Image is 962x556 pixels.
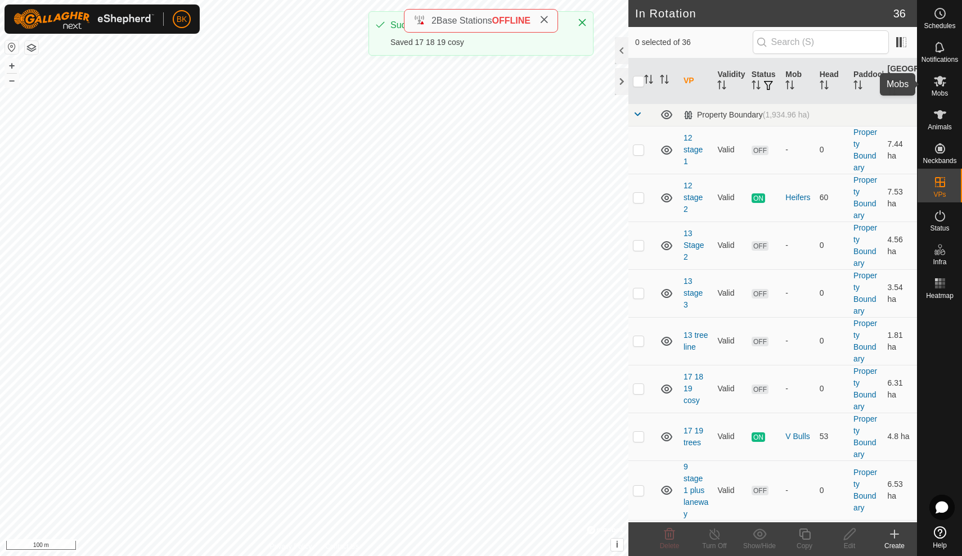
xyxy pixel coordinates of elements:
input: Search (S) [753,30,889,54]
td: Valid [713,222,747,269]
p-sorticon: Activate to sort [820,82,829,91]
td: 7.44 ha [883,126,917,174]
th: Status [747,58,781,104]
h2: In Rotation [635,7,893,20]
a: 9 stage 1 plus laneway [684,462,708,518]
p-sorticon: Activate to sort [644,76,653,85]
td: Valid [713,317,747,365]
span: OFF [752,385,768,394]
span: OFF [752,146,768,155]
td: 60 [815,174,849,222]
td: Valid [713,126,747,174]
td: 53 [815,413,849,460]
a: Property Boundary [853,468,877,512]
a: Property Boundary [853,414,877,459]
span: Status [930,225,949,232]
div: - [785,144,810,156]
td: 0 [815,222,849,269]
a: 13 stage 3 [684,277,703,309]
span: ON [752,432,765,442]
a: Property Boundary [853,128,877,172]
div: Success [390,19,566,32]
p-sorticon: Activate to sort [717,82,726,91]
div: Turn Off [692,541,737,551]
button: – [5,74,19,87]
p-sorticon: Activate to sort [785,82,794,91]
div: - [785,287,810,299]
a: Contact Us [325,541,358,552]
td: 0 [815,365,849,413]
td: 0 [815,460,849,520]
div: - [785,239,810,251]
div: Heifers [785,192,810,204]
td: Valid [713,413,747,460]
a: 13 Stage 2 [684,229,704,261]
td: 1.81 ha [883,317,917,365]
td: 0 [815,317,849,365]
span: 36 [893,5,906,22]
span: 0 selected of 36 [635,37,753,48]
td: 4.8 ha [883,413,917,460]
a: Help [918,522,962,553]
th: Head [815,58,849,104]
td: 4.56 ha [883,222,917,269]
span: OFF [752,337,768,346]
span: Mobs [932,90,948,97]
button: Close [574,15,590,30]
a: Property Boundary [853,367,877,411]
td: 0 [815,126,849,174]
td: 3.54 ha [883,269,917,317]
p-sorticon: Activate to sort [888,88,897,97]
span: ON [752,193,765,203]
p-sorticon: Activate to sort [853,82,862,91]
button: Reset Map [5,40,19,54]
a: 13 tree line [684,331,708,351]
td: Valid [713,174,747,222]
span: i [616,540,618,549]
button: i [611,539,623,551]
span: Delete [660,542,680,550]
button: + [5,59,19,73]
span: Help [933,542,947,549]
a: Property Boundary [853,319,877,363]
td: 6.31 ha [883,365,917,413]
p-sorticon: Activate to sort [752,82,761,91]
span: 2 [431,16,437,25]
div: - [785,485,810,496]
th: Mob [781,58,815,104]
span: Heatmap [926,292,954,299]
div: V Bulls [785,431,810,442]
a: 12 stage 1 [684,133,703,166]
div: Show/Hide [737,541,782,551]
span: BK [177,13,187,25]
span: Base Stations [437,16,492,25]
a: 12 stage 2 [684,181,703,214]
span: Neckbands [923,157,956,164]
div: - [785,383,810,395]
img: Gallagher Logo [14,9,154,29]
div: - [785,335,810,347]
th: Paddock [849,58,883,104]
td: Valid [713,460,747,520]
th: VP [679,58,713,104]
span: Notifications [921,56,958,63]
span: OFF [752,289,768,299]
td: Valid [713,365,747,413]
td: Valid [713,269,747,317]
span: VPs [933,191,946,198]
span: OFF [752,241,768,251]
th: [GEOGRAPHIC_DATA] Area [883,58,917,104]
a: Property Boundary [853,271,877,315]
td: 7.53 ha [883,174,917,222]
td: 0 [815,269,849,317]
span: OFF [752,486,768,495]
a: 17 18 19 cosy [684,372,703,405]
th: Validity [713,58,747,104]
span: Animals [928,124,952,130]
td: 6.53 ha [883,460,917,520]
div: Saved 17 18 19 cosy [390,37,566,48]
span: Infra [933,259,946,265]
a: Privacy Policy [269,541,312,552]
div: Property Boundary [684,110,810,120]
span: OFFLINE [492,16,531,25]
